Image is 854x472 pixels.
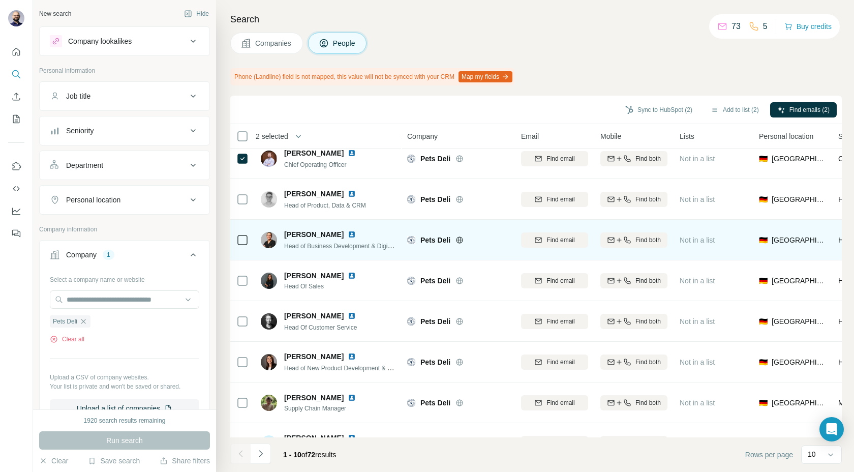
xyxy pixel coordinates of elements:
[789,105,830,114] span: Find emails (2)
[772,276,826,286] span: [GEOGRAPHIC_DATA]
[39,9,71,18] div: New search
[284,229,344,240] span: [PERSON_NAME]
[66,160,103,170] div: Department
[420,194,450,204] span: Pets Deli
[680,358,715,366] span: Not in a list
[635,398,661,407] span: Find both
[759,398,768,408] span: 🇩🇪
[680,277,715,285] span: Not in a list
[759,357,768,367] span: 🇩🇪
[256,131,288,141] span: 2 selected
[261,232,277,248] img: Avatar
[283,451,336,459] span: results
[600,232,667,248] button: Find both
[8,224,24,243] button: Feedback
[261,151,277,167] img: Avatar
[420,276,450,286] span: Pets Deli
[348,190,356,198] img: LinkedIn logo
[521,192,588,207] button: Find email
[772,154,826,164] span: [GEOGRAPHIC_DATA]
[521,273,588,288] button: Find email
[420,154,450,164] span: Pets Deli
[546,317,574,326] span: Find email
[759,154,768,164] span: 🇩🇪
[819,417,844,441] div: Open Intercom Messenger
[420,235,450,245] span: Pets Deli
[261,354,277,370] img: Avatar
[230,12,842,26] h4: Search
[521,131,539,141] span: Email
[635,154,661,163] span: Find both
[407,155,415,163] img: Logo of Pets Deli
[284,351,344,362] span: [PERSON_NAME]
[84,416,166,425] div: 1920 search results remaining
[284,404,368,413] span: Supply Chain Manager
[8,65,24,83] button: Search
[763,20,768,33] p: 5
[407,358,415,366] img: Logo of Pets Deli
[284,311,344,321] span: [PERSON_NAME]
[8,157,24,175] button: Use Surfe on LinkedIn
[348,312,356,320] img: LinkedIn logo
[284,202,366,209] span: Head of Product, Data & CRM
[50,373,199,382] p: Upload a CSV of company websites.
[8,180,24,198] button: Use Surfe API
[50,335,84,344] button: Clear all
[284,148,344,158] span: [PERSON_NAME]
[348,149,356,157] img: LinkedIn logo
[160,456,210,466] button: Share filters
[600,192,667,207] button: Find both
[407,195,415,203] img: Logo of Pets Deli
[333,38,356,48] span: People
[66,91,90,101] div: Job title
[40,119,209,143] button: Seniority
[177,6,216,21] button: Hide
[261,313,277,330] img: Avatar
[261,191,277,208] img: Avatar
[600,131,621,141] span: Mobile
[284,242,422,250] span: Head of Business Development & Digital Marketing
[261,273,277,289] img: Avatar
[8,110,24,128] button: My lists
[680,155,715,163] span: Not in a list
[808,449,816,459] p: 10
[283,451,301,459] span: 1 - 10
[459,71,512,82] button: Map my fields
[546,398,574,407] span: Find email
[407,399,415,407] img: Logo of Pets Deli
[759,276,768,286] span: 🇩🇪
[284,189,344,199] span: [PERSON_NAME]
[261,435,277,452] img: Avatar
[68,36,132,46] div: Company lookalikes
[348,272,356,280] img: LinkedIn logo
[600,436,667,451] button: Find both
[680,399,715,407] span: Not in a list
[521,355,588,370] button: Find email
[308,451,316,459] span: 72
[40,153,209,178] button: Department
[261,395,277,411] img: Avatar
[284,161,347,168] span: Chief Operating Officer
[759,194,768,204] span: 🇩🇪
[745,450,793,460] span: Rows per page
[348,230,356,239] img: LinkedIn logo
[600,355,667,370] button: Find both
[40,188,209,212] button: Personal location
[704,102,766,117] button: Add to list (2)
[600,151,667,166] button: Find both
[348,434,356,442] img: LinkedIn logo
[88,456,140,466] button: Save search
[40,29,209,53] button: Company lookalikes
[546,195,574,204] span: Find email
[600,273,667,288] button: Find both
[635,358,661,367] span: Find both
[284,324,357,331] span: Head Of Customer Service
[40,84,209,108] button: Job title
[407,236,415,244] img: Logo of Pets Deli
[680,236,715,244] span: Not in a list
[53,317,77,326] span: Pets Deli
[521,151,588,166] button: Find email
[420,316,450,327] span: Pets Deli
[284,364,410,372] span: Head of New Product Development & Success
[255,38,292,48] span: Companies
